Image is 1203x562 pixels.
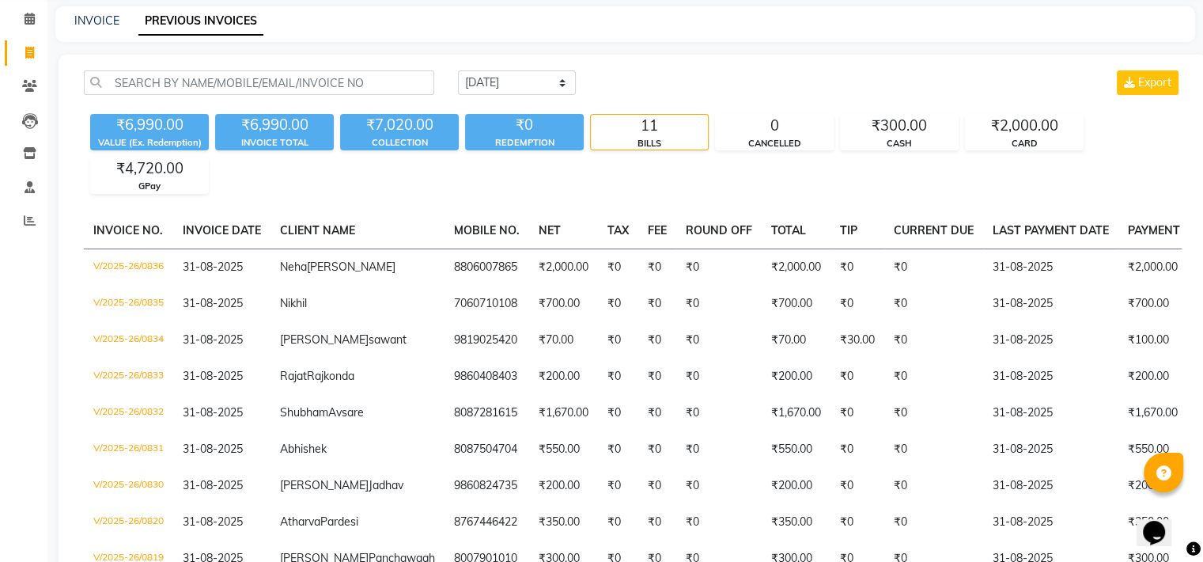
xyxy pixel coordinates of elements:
td: ₹0 [598,359,638,395]
td: 9860408403 [445,359,529,395]
td: ₹1,670.00 [762,395,830,431]
td: ₹200.00 [529,468,598,504]
td: V/2025-26/0820 [84,504,173,541]
td: ₹0 [676,322,762,359]
iframe: chat widget [1137,499,1187,546]
td: 31-08-2025 [983,359,1118,395]
td: 31-08-2025 [983,431,1118,468]
td: ₹0 [638,249,676,286]
td: ₹550.00 [762,431,830,468]
div: INVOICE TOTAL [215,136,334,150]
span: [PERSON_NAME] [280,332,369,347]
td: ₹0 [884,322,983,359]
td: V/2025-26/0834 [84,322,173,359]
td: ₹0 [638,468,676,504]
td: ₹200.00 [762,359,830,395]
td: ₹0 [884,395,983,431]
td: ₹70.00 [529,322,598,359]
span: Pardesi [320,515,358,529]
td: ₹2,000.00 [529,249,598,286]
td: ₹0 [598,395,638,431]
td: 8087504704 [445,431,529,468]
span: Shubham [280,405,328,420]
div: ₹6,990.00 [90,114,209,136]
div: 11 [591,115,708,137]
td: ₹0 [676,286,762,322]
div: GPay [91,180,208,193]
div: COLLECTION [340,136,459,150]
td: 8767446422 [445,504,529,541]
td: ₹0 [598,286,638,322]
td: ₹2,000.00 [762,249,830,286]
td: ₹0 [830,395,884,431]
td: ₹0 [676,504,762,541]
span: ROUND OFF [686,223,752,237]
td: ₹0 [598,504,638,541]
span: 31-08-2025 [183,478,243,492]
td: ₹0 [598,468,638,504]
span: Nikhil [280,296,307,310]
span: NET [539,223,561,237]
td: ₹550.00 [529,431,598,468]
td: ₹0 [676,395,762,431]
td: ₹0 [638,359,676,395]
td: 31-08-2025 [983,286,1118,322]
div: VALUE (Ex. Redemption) [90,136,209,150]
span: Avsare [328,405,364,420]
td: ₹350.00 [762,504,830,541]
span: 31-08-2025 [183,515,243,529]
td: ₹350.00 [529,504,598,541]
input: SEARCH BY NAME/MOBILE/EMAIL/INVOICE NO [84,70,434,95]
span: 31-08-2025 [183,442,243,456]
a: PREVIOUS INVOICES [138,7,263,36]
td: V/2025-26/0832 [84,395,173,431]
span: LAST PAYMENT DATE [993,223,1109,237]
td: ₹700.00 [762,286,830,322]
span: 31-08-2025 [183,296,243,310]
td: ₹0 [830,359,884,395]
td: V/2025-26/0830 [84,468,173,504]
span: sawant [369,332,407,347]
td: 7060710108 [445,286,529,322]
td: ₹0 [676,359,762,395]
span: TAX [607,223,629,237]
td: ₹0 [884,249,983,286]
span: Neha [280,260,307,274]
td: ₹0 [598,322,638,359]
div: ₹2,000.00 [966,115,1083,137]
td: ₹0 [676,249,762,286]
div: CASH [841,137,958,150]
td: ₹0 [884,286,983,322]
td: ₹200.00 [762,468,830,504]
td: ₹0 [884,359,983,395]
td: ₹0 [638,395,676,431]
td: 31-08-2025 [983,504,1118,541]
td: ₹0 [830,504,884,541]
td: ₹0 [884,504,983,541]
td: ₹700.00 [529,286,598,322]
td: V/2025-26/0835 [84,286,173,322]
span: Rajkonda [307,369,354,383]
span: FEE [648,223,667,237]
div: ₹7,020.00 [340,114,459,136]
td: ₹0 [676,431,762,468]
span: Jadhav [369,478,403,492]
td: V/2025-26/0836 [84,249,173,286]
td: 8087281615 [445,395,529,431]
div: REDEMPTION [465,136,584,150]
span: TOTAL [771,223,806,237]
td: ₹0 [638,322,676,359]
td: ₹0 [884,431,983,468]
td: ₹0 [676,468,762,504]
span: INVOICE NO. [93,223,163,237]
td: ₹70.00 [762,322,830,359]
td: ₹0 [638,286,676,322]
td: ₹0 [830,431,884,468]
div: BILLS [591,137,708,150]
td: ₹0 [830,286,884,322]
td: V/2025-26/0833 [84,359,173,395]
span: [PERSON_NAME] [307,260,395,274]
span: Rajat [280,369,307,383]
td: ₹0 [638,504,676,541]
td: ₹0 [638,431,676,468]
